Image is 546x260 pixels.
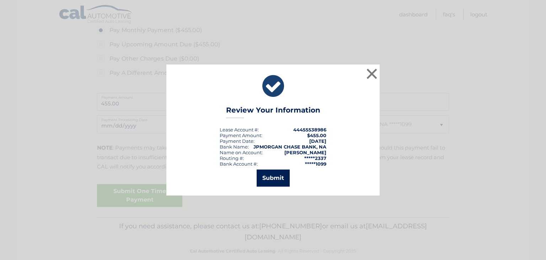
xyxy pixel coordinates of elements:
div: : [220,138,255,144]
div: Bank Name: [220,144,249,150]
strong: [PERSON_NAME] [284,150,326,155]
div: Name on Account: [220,150,263,155]
button: × [365,67,379,81]
strong: 44455538986 [293,127,326,132]
span: [DATE] [309,138,326,144]
span: $455.00 [307,132,326,138]
h3: Review Your Information [226,106,320,118]
div: Routing #: [220,155,244,161]
div: Payment Amount: [220,132,262,138]
div: Bank Account #: [220,161,258,167]
div: Lease Account #: [220,127,259,132]
button: Submit [257,170,290,187]
strong: JPMORGAN CHASE BANK, NA [253,144,326,150]
span: Payment Date [220,138,253,144]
